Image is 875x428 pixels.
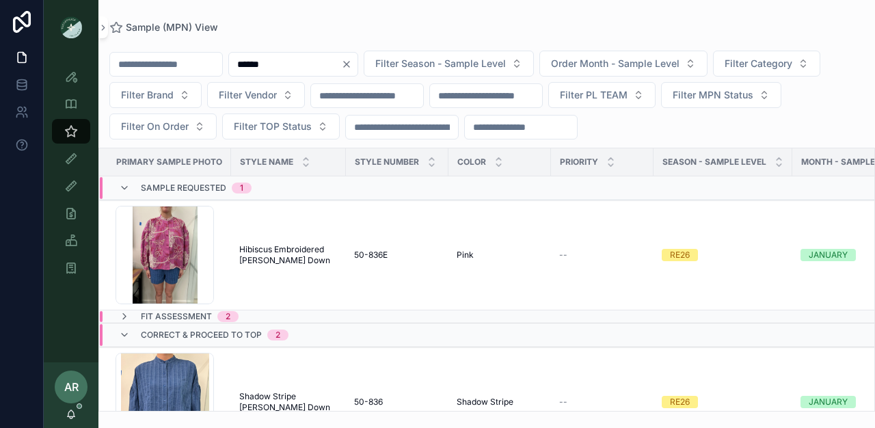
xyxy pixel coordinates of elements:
[341,59,358,70] button: Clear
[239,244,338,266] a: Hibiscus Embroidered [PERSON_NAME] Down
[116,157,222,168] span: PRIMARY SAMPLE PHOTO
[222,113,340,139] button: Select Button
[121,120,189,133] span: Filter On Order
[548,82,656,108] button: Select Button
[126,21,218,34] span: Sample (MPN) View
[713,51,820,77] button: Select Button
[141,183,226,193] span: Sample Requested
[457,397,543,407] a: Shadow Stripe
[809,396,848,408] div: JANUARY
[354,250,440,260] a: 50-836E
[275,330,280,340] div: 2
[64,379,79,395] span: AR
[60,16,82,38] img: App logo
[354,397,383,407] span: 50-836
[240,183,243,193] div: 1
[559,397,567,407] span: --
[670,396,690,408] div: RE26
[375,57,506,70] span: Filter Season - Sample Level
[560,157,598,168] span: PRIORITY
[560,88,628,102] span: Filter PL TEAM
[141,311,212,322] span: Fit Assessment
[121,88,174,102] span: Filter Brand
[457,157,486,168] span: Color
[673,88,753,102] span: Filter MPN Status
[141,330,262,340] span: Correct & Proceed to TOP
[226,311,230,322] div: 2
[109,113,217,139] button: Select Button
[725,57,792,70] span: Filter Category
[559,250,567,260] span: --
[670,249,690,261] div: RE26
[539,51,708,77] button: Select Button
[354,397,440,407] a: 50-836
[809,249,848,261] div: JANUARY
[240,157,293,168] span: Style Name
[662,157,766,168] span: Season - Sample Level
[109,82,202,108] button: Select Button
[457,250,543,260] a: Pink
[559,397,645,407] a: --
[662,396,784,408] a: RE26
[354,250,388,260] span: 50-836E
[457,397,513,407] span: Shadow Stripe
[44,55,98,298] div: scrollable content
[457,250,474,260] span: Pink
[219,88,277,102] span: Filter Vendor
[207,82,305,108] button: Select Button
[109,21,218,34] a: Sample (MPN) View
[239,391,338,413] a: Shadow Stripe [PERSON_NAME] Down
[551,57,679,70] span: Order Month - Sample Level
[661,82,781,108] button: Select Button
[355,157,419,168] span: Style Number
[559,250,645,260] a: --
[234,120,312,133] span: Filter TOP Status
[364,51,534,77] button: Select Button
[662,249,784,261] a: RE26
